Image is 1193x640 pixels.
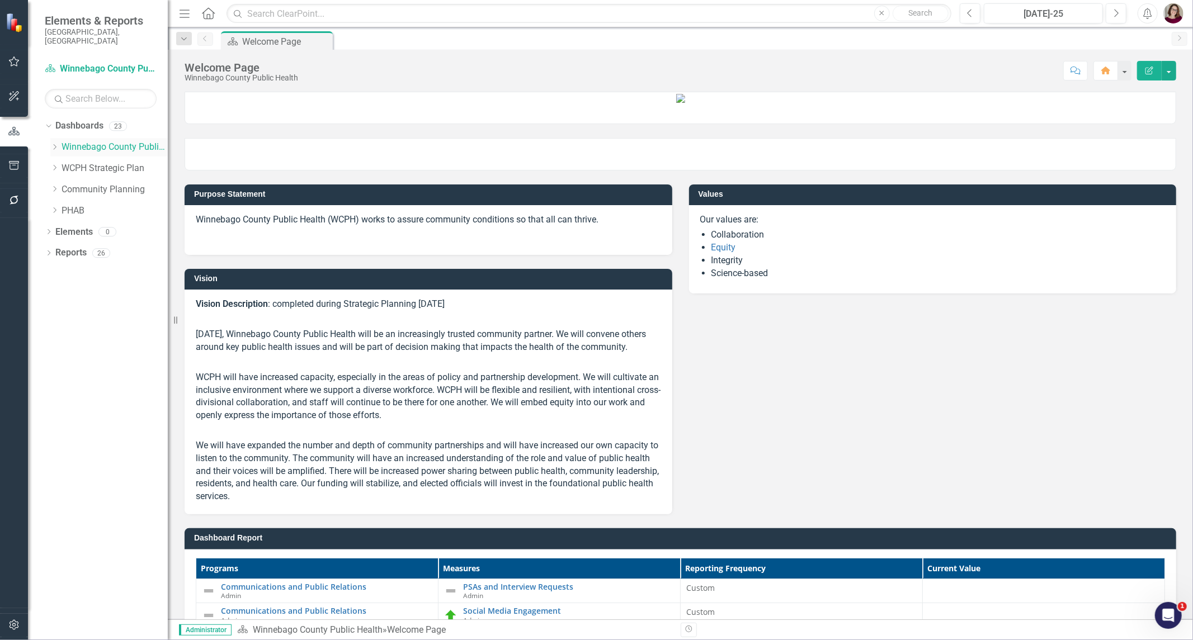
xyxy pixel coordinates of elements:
[221,615,241,624] span: Admin
[196,579,438,603] td: Double-Click to Edit Right Click for Context Menu
[711,254,1166,267] li: Integrity
[387,624,446,635] div: Welcome Page
[98,227,116,236] div: 0
[1155,602,1182,629] iframe: Intercom live chat
[700,214,1166,226] p: Our values are:
[686,606,917,618] div: Custom
[55,226,93,239] a: Elements
[438,603,681,628] td: Double-Click to Edit Right Click for Context Menu
[202,609,215,622] img: Not Defined
[242,35,330,49] div: Welcome Page
[444,584,458,598] img: Not Defined
[62,162,168,175] a: WCPH Strategic Plan
[62,183,168,196] a: Community Planning
[676,94,685,103] img: WCPH%20v2.jpg
[185,61,298,74] div: Welcome Page
[196,440,659,501] span: We will have expanded the number and depth of community partnerships and will have increased our ...
[196,298,661,313] p: : completed during Strategic Planning [DATE]
[463,582,675,591] a: PSAs and Interview Requests
[711,267,1166,280] li: Science-based
[194,274,667,283] h3: Vision
[221,582,432,591] a: Communications and Public Relations
[463,606,675,615] a: Social Media Engagement
[202,584,215,598] img: Not Defined
[55,246,87,259] a: Reports
[988,7,1099,21] div: [DATE]-25
[45,89,157,108] input: Search Below...
[185,74,298,82] div: Winnebago County Public Health
[62,141,168,154] a: Winnebago County Public Health
[179,624,232,636] span: Administrator
[194,190,667,198] h3: Purpose Statement
[6,12,25,32] img: ClearPoint Strategy
[194,534,1171,542] h3: Dashboard Report
[908,8,932,17] span: Search
[711,229,1166,241] li: Collaboration
[45,14,157,27] span: Elements & Reports
[92,248,110,258] div: 26
[196,603,438,628] td: Double-Click to Edit Right Click for Context Menu
[196,298,268,309] strong: Vision Description
[221,591,241,600] span: Admin
[196,372,661,421] span: WCPH will have increased capacity, especially in the areas of policy and partnership development....
[237,624,672,637] div: »
[711,242,736,253] a: Equity
[984,3,1103,23] button: [DATE]-25
[196,214,661,229] p: Winnebago County Public Health (WCPH) works to assure community conditions so that all can thrive.
[893,6,949,21] button: Search
[109,121,127,131] div: 23
[463,591,483,600] span: Admin
[45,27,157,46] small: [GEOGRAPHIC_DATA], [GEOGRAPHIC_DATA]
[699,190,1171,198] h3: Values
[227,4,951,23] input: Search ClearPoint...
[221,606,432,615] a: Communications and Public Relations
[686,582,917,594] div: Custom
[196,329,646,352] span: [DATE], Winnebago County Public Health will be an increasingly trusted community partner. We will...
[253,624,383,635] a: Winnebago County Public Health
[463,615,483,624] span: Admin
[62,205,168,217] a: PHAB
[1178,602,1187,611] span: 1
[681,603,923,628] td: Double-Click to Edit
[55,120,103,132] a: Dashboards
[1163,3,1183,23] img: Sarahjean Schluechtermann
[444,609,458,622] img: On Target
[438,579,681,603] td: Double-Click to Edit Right Click for Context Menu
[681,579,923,603] td: Double-Click to Edit
[45,63,157,75] a: Winnebago County Public Health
